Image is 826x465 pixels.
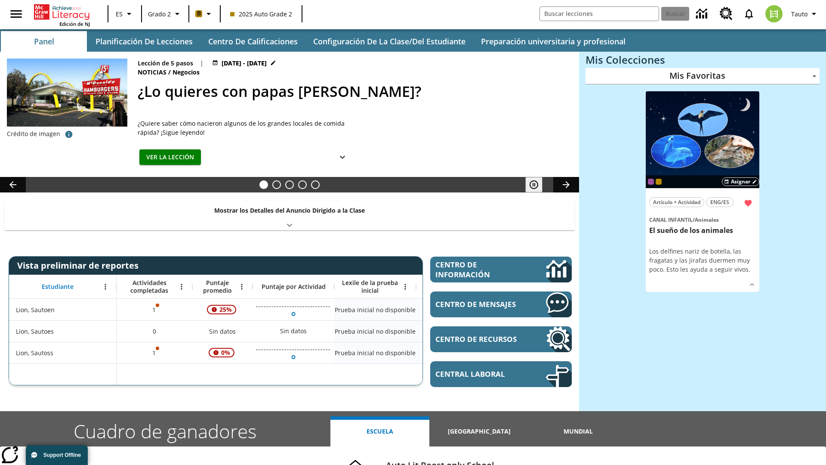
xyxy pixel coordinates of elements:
[272,180,281,189] button: Diapositiva 2 Modas que pasaron de moda
[60,127,77,142] button: Crédito de imagen: McClatchy-Tribune/Tribune Content Agency LLC/Foto de banco de imágenes Alamy
[429,416,528,446] button: [GEOGRAPHIC_DATA]
[399,280,412,293] button: Abrir menú
[648,179,654,185] div: OL 2025 Auto Grade 3
[151,305,157,314] p: 1
[138,119,353,137] div: ¿Quiere saber cómo nacieron algunos de los grandes locales de comida rápida? ¡Sigue leyendo!
[691,2,715,26] a: Centro de información
[335,348,416,357] span: Prueba inicial no disponible, Lion, Sautoss
[276,322,311,340] div: Sin datos, Lion, Sautoes
[738,3,760,25] a: Notificaciones
[201,31,305,52] button: Centro de calificaciones
[529,416,628,446] button: Mundial
[430,361,572,387] a: Central laboral
[525,177,551,192] div: Pausar
[138,81,569,102] h2: ¿Lo quieres con papas fritas?
[7,59,127,127] img: Uno de los primeros locales de McDonald's, con el icónico letrero rojo y los arcos amarillos.
[99,280,112,293] button: Abrir menú
[731,178,750,186] span: Asignar
[646,91,759,292] div: lesson details
[649,197,704,207] button: Artículo + Actividad
[148,9,171,19] span: Grado 2
[210,59,278,68] button: 26 jul - 03 jul Elegir fechas
[553,177,579,192] button: Carrusel de lecciones, seguir
[430,257,572,282] a: Centro de información
[430,326,572,352] a: Centro de recursos, Se abrirá en una pestaña nueva.
[649,247,756,274] div: Los delfines nariz de botella, las fragatas y las jirafas duermen muy poco. Esto les ayuda a segu...
[788,6,823,22] button: Perfil/Configuración
[474,31,632,52] button: Preparación universitaria y profesional
[262,283,326,291] span: Puntaje por Actividad
[138,59,193,68] p: Lección de 5 pasos
[649,216,693,223] span: Canal Infantil
[330,416,429,446] button: Escuela
[197,8,201,19] span: B
[192,342,253,363] div: , 0%, ¡Atención! La puntuación media de 0% correspondiente al primer intento de este estudiante d...
[59,21,90,27] span: Edición de NJ
[3,1,29,27] button: Abrir el menú lateral
[89,31,200,52] button: Planificación de lecciones
[653,198,700,207] span: Artículo + Actividad
[173,68,201,77] span: Negocios
[43,452,81,458] span: Support Offline
[586,68,820,84] div: Mis Favoritas
[710,198,729,207] span: ENG/ES
[139,149,201,165] button: Ver la lección
[435,260,517,279] span: Centro de información
[540,7,659,21] input: Buscar campo
[339,279,401,294] span: Lexile de la prueba inicial
[235,280,248,293] button: Abrir menú
[435,334,520,344] span: Centro de recursos
[16,305,55,314] span: Lion, Sautoen
[117,299,192,320] div: 1, Es posible que sea inválido el puntaje de una o más actividades., Lion, Sautoen
[42,283,74,291] span: Estudiante
[151,348,157,357] p: 1
[138,68,168,77] span: Noticias
[26,445,88,465] button: Support Offline
[695,216,719,223] span: Animales
[706,197,734,207] button: ENG/ES
[192,6,217,22] button: Boost El color de la clase es anaranjado claro. Cambiar el color de la clase.
[7,130,60,138] p: Crédito de imagen
[649,226,756,235] h3: El sueño de los animales
[192,320,253,342] div: Sin datos, Lion, Sautoes
[416,342,498,363] div: Sin datos, Lion, Sautoss
[435,299,520,309] span: Centro de mensajes
[746,278,758,291] button: Ver más
[117,320,192,342] div: 0, Lion, Sautoes
[205,322,240,340] span: Sin datos
[197,279,238,294] span: Puntaje promedio
[416,299,498,320] div: Sin datos, Lion, Sautoen
[416,320,498,342] div: Sin datos, Lion, Sautoes
[175,280,188,293] button: Abrir menú
[214,206,365,215] p: Mostrar los Detalles del Anuncio Dirigido a la Clase
[430,291,572,317] a: Centro de mensajes
[111,6,139,22] button: Lenguaje: ES, Selecciona un idioma
[16,327,54,336] span: Lion, Sautoes
[116,9,123,19] span: ES
[791,9,808,19] span: Tauto
[435,369,520,379] span: Central laboral
[145,6,186,22] button: Grado: Grado 2, Elige un grado
[17,260,143,271] span: Vista preliminar de reportes
[649,215,756,224] span: Tema: Canal Infantil/Animales
[16,348,53,357] span: Lion, Sautoss
[121,279,178,294] span: Actividades completadas
[34,3,90,21] a: Portada
[34,3,90,27] div: Portada
[298,180,307,189] button: Diapositiva 4 ¿Cuál es la gran idea?
[168,68,171,76] span: /
[740,195,756,211] button: Remover de Favoritas
[192,299,253,320] div: , 25%, ¡Atención! La puntuación media de 25% correspondiente al primer intento de este estudiante...
[525,177,542,192] button: Pausar
[218,345,234,360] span: 0%
[656,179,662,185] div: New 2025 class
[4,201,575,230] div: Mostrar los Detalles del Anuncio Dirigido a la Clase
[335,327,416,336] span: Prueba inicial no disponible, Lion, Sautoes
[335,305,416,314] span: Prueba inicial no disponible, Lion, Sautoen
[7,7,292,16] body: Máximo 600 caracteres Presiona Escape para desactivar la barra de herramientas Presiona Alt + F10...
[117,342,192,363] div: 1, Es posible que sea inválido el puntaje de una o más actividades., Lion, Sautoss
[715,2,738,25] a: Centro de recursos, Se abrirá en una pestaña nueva.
